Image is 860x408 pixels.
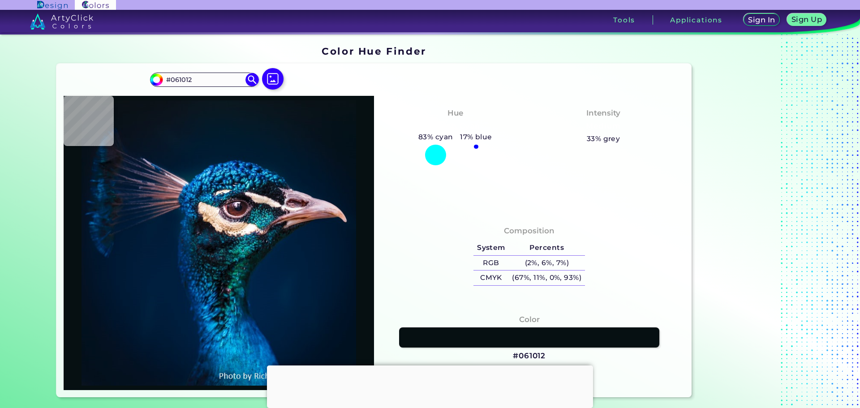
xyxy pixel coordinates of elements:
h3: Bluish Cyan [426,121,484,132]
img: img_pavlin.jpg [68,100,370,386]
h5: RGB [473,256,508,271]
h4: Intensity [586,107,620,120]
a: Sign Up [786,13,827,26]
iframe: Advertisement [695,43,807,401]
h5: System [473,241,508,255]
h3: #061012 [513,351,546,361]
input: type color.. [163,73,246,86]
h5: CMYK [473,271,508,285]
h5: Sign Up [791,16,823,23]
h1: Color Hue Finder [322,44,426,58]
h5: Percents [509,241,585,255]
h4: Composition [504,224,555,237]
a: Sign In [742,13,781,26]
iframe: Advertisement [267,365,593,406]
h5: (2%, 6%, 7%) [509,256,585,271]
img: ArtyClick Design logo [37,1,67,9]
h5: 33% grey [587,133,620,145]
h5: 83% cyan [415,131,456,143]
h5: (67%, 11%, 0%, 93%) [509,271,585,285]
img: logo_artyclick_colors_white.svg [30,13,93,30]
img: icon picture [262,68,284,90]
h3: Tools [613,17,635,23]
h3: Applications [670,17,722,23]
h5: 17% blue [456,131,495,143]
h5: Sign In [748,16,776,24]
h4: Hue [447,107,463,120]
h3: Medium [582,121,624,132]
h4: Color [519,313,540,326]
img: icon search [245,73,259,86]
